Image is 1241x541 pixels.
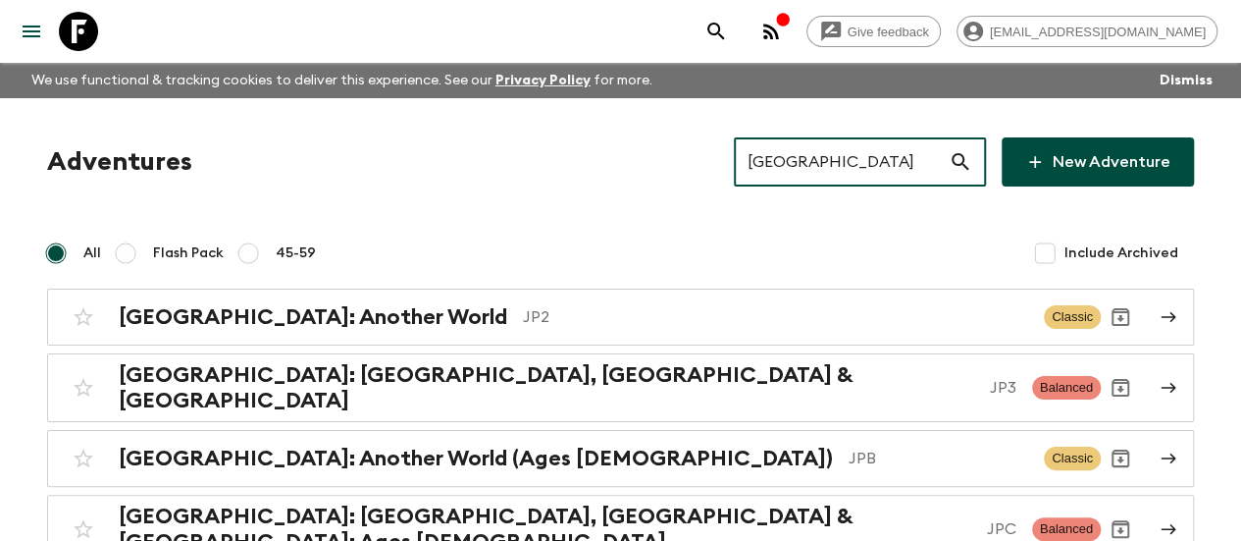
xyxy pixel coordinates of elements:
a: [GEOGRAPHIC_DATA]: [GEOGRAPHIC_DATA], [GEOGRAPHIC_DATA] & [GEOGRAPHIC_DATA]JP3BalancedArchive [47,353,1194,422]
button: search adventures [697,12,736,51]
a: Privacy Policy [495,74,591,87]
span: Balanced [1032,517,1101,541]
a: [GEOGRAPHIC_DATA]: Another World (Ages [DEMOGRAPHIC_DATA])JPBClassicArchive [47,430,1194,487]
input: e.g. AR1, Argentina [734,135,949,189]
button: Archive [1101,298,1140,337]
span: Include Archived [1064,243,1178,263]
h2: [GEOGRAPHIC_DATA]: Another World (Ages [DEMOGRAPHIC_DATA]) [119,446,833,471]
p: We use functional & tracking cookies to deliver this experience. See our for more. [24,63,660,98]
span: 45-59 [276,243,316,263]
span: [EMAIL_ADDRESS][DOMAIN_NAME] [979,25,1216,39]
p: JPB [849,447,1028,470]
button: Archive [1101,368,1140,407]
h2: [GEOGRAPHIC_DATA]: [GEOGRAPHIC_DATA], [GEOGRAPHIC_DATA] & [GEOGRAPHIC_DATA] [119,362,974,413]
h1: Adventures [47,142,192,182]
a: Give feedback [806,16,941,47]
p: JP3 [990,376,1016,400]
div: [EMAIL_ADDRESS][DOMAIN_NAME] [957,16,1217,47]
span: All [83,243,101,263]
a: [GEOGRAPHIC_DATA]: Another WorldJP2ClassicArchive [47,289,1194,346]
p: JPC [987,517,1016,541]
span: Classic [1044,305,1101,329]
button: Archive [1101,439,1140,478]
a: New Adventure [1002,137,1194,187]
span: Give feedback [837,25,940,39]
button: menu [12,12,51,51]
h2: [GEOGRAPHIC_DATA]: Another World [119,304,507,330]
button: Dismiss [1155,67,1217,94]
span: Classic [1044,447,1101,470]
p: JP2 [523,305,1028,329]
span: Flash Pack [153,243,224,263]
span: Balanced [1032,376,1101,400]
